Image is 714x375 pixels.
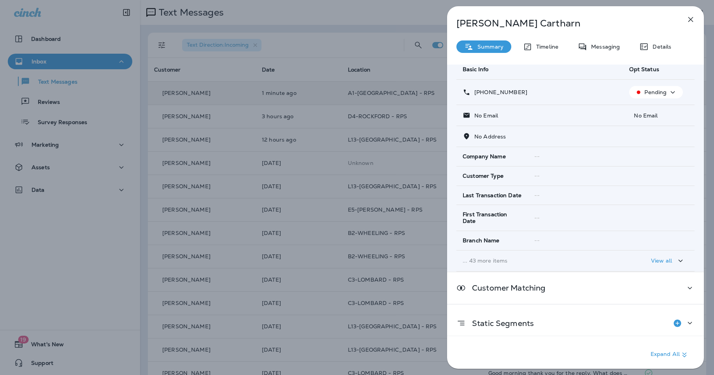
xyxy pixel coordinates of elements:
p: Messaging [587,44,620,50]
p: Pending [644,89,667,95]
p: Summary [474,44,503,50]
button: Pending [629,86,683,98]
span: Last Transaction Date [463,192,521,199]
span: Customer Type [463,173,503,179]
span: Company Name [463,153,506,160]
p: Timeline [532,44,558,50]
p: ... 43 more items [463,258,617,264]
p: No Email [470,112,498,119]
p: Details [649,44,671,50]
p: No Address [470,133,506,140]
button: Expand All [647,348,692,362]
span: -- [534,192,540,199]
span: -- [534,172,540,179]
p: Customer Matching [466,285,546,291]
button: View all [648,254,688,268]
p: View all [651,258,672,264]
span: -- [534,153,540,160]
p: No Email [629,112,688,119]
p: [PHONE_NUMBER] [470,89,527,95]
span: First Transaction Date [463,211,522,224]
span: Branch Name [463,237,500,244]
button: Add to Static Segment [670,315,685,331]
span: -- [534,214,540,221]
p: Expand All [651,350,689,359]
p: Static Segments [466,320,534,326]
p: [PERSON_NAME] Cartharn [456,18,669,29]
span: -- [534,237,540,244]
span: Opt Status [629,66,659,73]
span: Basic Info [463,66,488,73]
